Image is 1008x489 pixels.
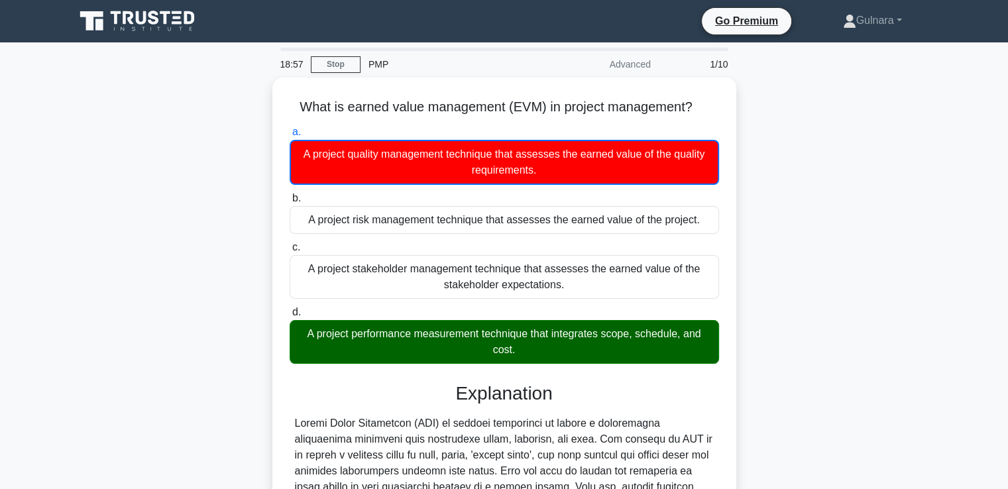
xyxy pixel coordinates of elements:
div: A project risk management technique that assesses the earned value of the project. [290,206,719,234]
span: c. [292,241,300,252]
h3: Explanation [298,382,711,405]
a: Stop [311,56,361,73]
div: 1/10 [659,51,736,78]
h5: What is earned value management (EVM) in project management? [288,99,720,116]
div: A project quality management technique that assesses the earned value of the quality requirements. [290,140,719,185]
span: a. [292,126,301,137]
span: b. [292,192,301,203]
div: 18:57 [272,51,311,78]
a: Go Premium [707,13,786,29]
div: A project stakeholder management technique that assesses the earned value of the stakeholder expe... [290,255,719,299]
div: PMP [361,51,543,78]
div: A project performance measurement technique that integrates scope, schedule, and cost. [290,320,719,364]
span: d. [292,306,301,317]
div: Advanced [543,51,659,78]
a: Gulnara [811,7,934,34]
